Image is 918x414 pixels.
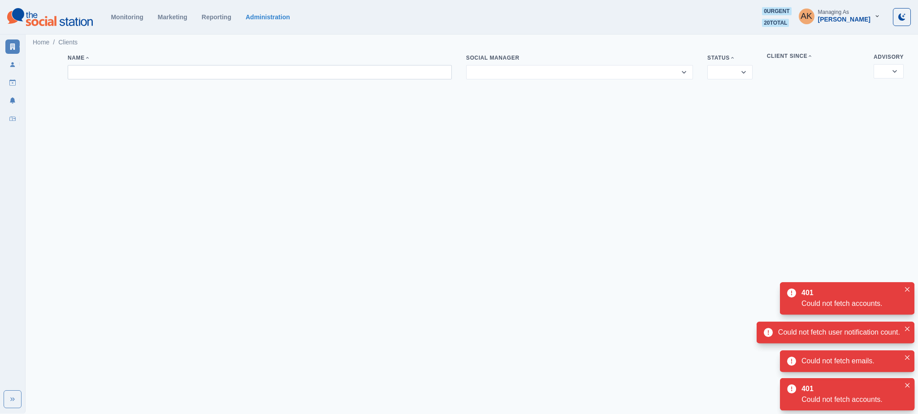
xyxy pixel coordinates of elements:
button: Close [902,352,913,363]
div: Name [68,54,452,61]
button: Expand [4,390,22,408]
div: Could not fetch accounts. [801,394,900,405]
a: Administration [246,13,290,21]
span: 20 total [762,19,789,27]
a: Reporting [202,13,231,21]
div: Status [707,54,753,61]
a: Clients [58,38,78,47]
div: Could not fetch emails. [801,356,900,366]
div: 401 [801,288,896,298]
span: 0 urgent [762,7,791,15]
button: Managing As[PERSON_NAME] [792,7,888,25]
div: Client Since [767,52,859,60]
div: [PERSON_NAME] [818,16,870,23]
div: Alex Kalogeropoulos [801,5,812,27]
button: Toggle Mode [893,8,911,26]
a: Inbox [5,111,20,126]
svg: Sort [807,53,813,59]
div: 401 [801,383,896,394]
a: Draft Posts [5,75,20,90]
div: Could not fetch user notification count. [778,327,900,338]
svg: Sort [85,55,90,61]
a: Monitoring [111,13,143,21]
div: Advisory [874,53,904,61]
div: Social Manager [466,54,693,61]
span: / [53,38,55,47]
svg: Sort [730,55,735,61]
a: Users [5,57,20,72]
a: Clients [5,39,20,54]
a: Marketing [158,13,187,21]
nav: breadcrumb [33,38,78,47]
button: Close [902,380,913,391]
a: Home [33,38,49,47]
button: Close [902,284,913,295]
div: Managing As [818,9,849,15]
div: Could not fetch accounts. [801,298,900,309]
a: Notifications [5,93,20,108]
button: Close [902,323,913,334]
img: logoTextSVG.62801f218bc96a9b266caa72a09eb111.svg [7,8,93,26]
